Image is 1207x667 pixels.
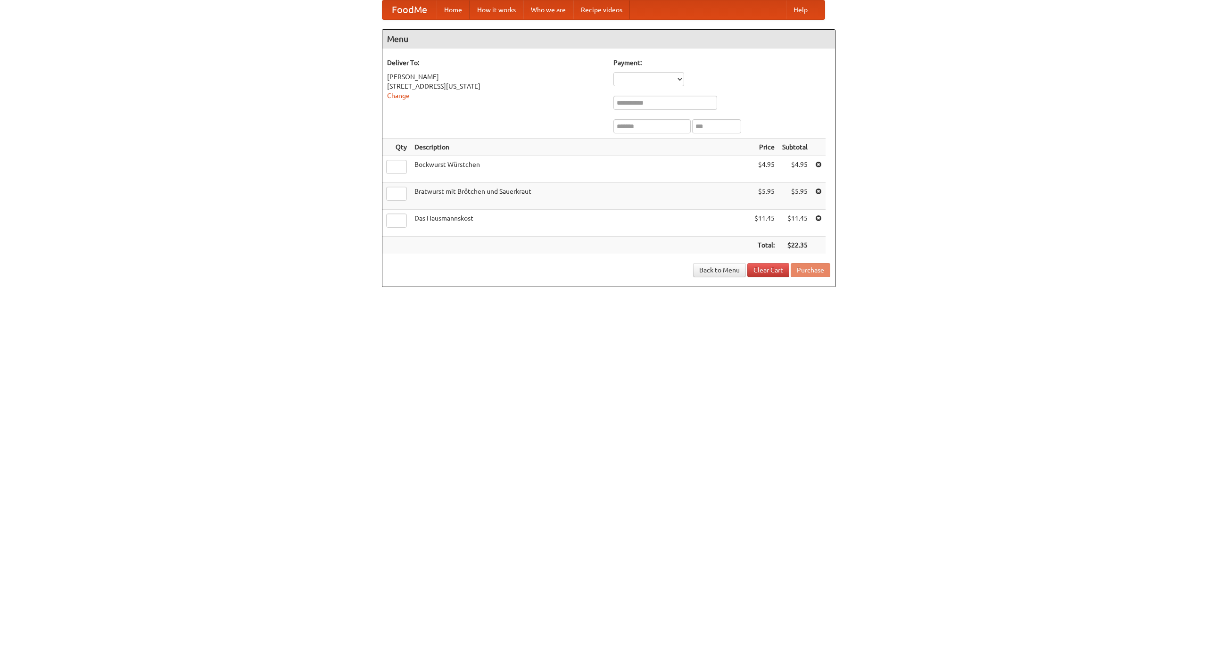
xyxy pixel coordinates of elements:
[411,139,751,156] th: Description
[751,183,778,210] td: $5.95
[411,156,751,183] td: Bockwurst Würstchen
[747,263,789,277] a: Clear Cart
[387,82,604,91] div: [STREET_ADDRESS][US_STATE]
[751,237,778,254] th: Total:
[751,210,778,237] td: $11.45
[791,263,830,277] button: Purchase
[470,0,523,19] a: How it works
[613,58,830,67] h5: Payment:
[778,237,811,254] th: $22.35
[751,156,778,183] td: $4.95
[786,0,815,19] a: Help
[693,263,746,277] a: Back to Menu
[411,183,751,210] td: Bratwurst mit Brötchen und Sauerkraut
[778,210,811,237] td: $11.45
[751,139,778,156] th: Price
[387,72,604,82] div: [PERSON_NAME]
[382,0,437,19] a: FoodMe
[523,0,573,19] a: Who we are
[387,58,604,67] h5: Deliver To:
[778,139,811,156] th: Subtotal
[778,183,811,210] td: $5.95
[382,139,411,156] th: Qty
[411,210,751,237] td: Das Hausmannskost
[573,0,630,19] a: Recipe videos
[778,156,811,183] td: $4.95
[387,92,410,99] a: Change
[437,0,470,19] a: Home
[382,30,835,49] h4: Menu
